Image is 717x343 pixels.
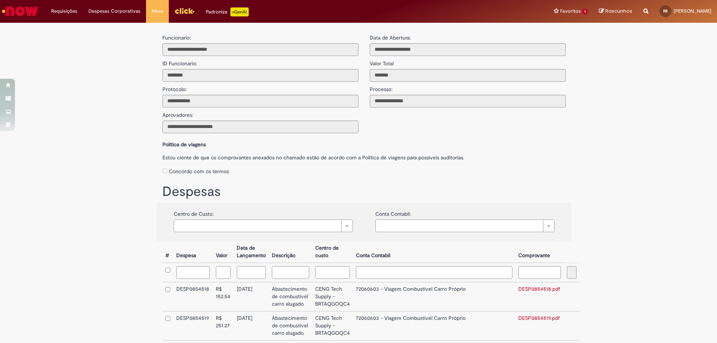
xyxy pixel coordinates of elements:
[162,141,206,148] b: Política de viagens
[234,282,269,311] td: [DATE]
[174,206,214,218] label: Centro de Custo:
[582,9,588,15] span: 1
[213,282,234,311] td: R$ 152.54
[234,241,269,263] th: Data de Lançamento
[515,282,564,311] td: DESP0854518.pdf
[599,8,632,15] a: Rascunhos
[370,82,392,93] label: Processo:
[353,282,515,311] td: 72060603 - Viagem Combustível Carro Próprio
[152,7,163,15] span: More
[213,241,234,263] th: Valor
[353,241,515,263] th: Conta Contabil
[169,168,229,175] label: Concordo com os termos
[162,241,173,263] th: #
[1,4,39,19] img: ServiceNow
[89,7,140,15] span: Despesas Corporativas
[518,315,560,321] a: DESP0854519.pdf
[206,7,249,16] div: Padroniza
[162,82,187,93] label: Protocolo:
[312,282,353,311] td: CENG Tech Supply - BRTAQGOQC4
[162,56,197,67] label: ID Funcionario:
[162,150,566,161] label: Estou ciente de que os comprovantes anexados no chamado estão de acordo com a Politica de viagens...
[269,282,312,311] td: Abastecimento de combustivel carro alugado.
[353,311,515,340] td: 72060603 - Viagem Combustível Carro Próprio
[234,311,269,340] td: [DATE]
[162,107,193,119] label: Aprovadores:
[51,7,77,15] span: Requisições
[518,286,560,292] a: DESP0854518.pdf
[173,311,213,340] td: DESP0854519
[312,311,353,340] td: CENG Tech Supply - BRTAQGOQC4
[174,219,353,232] a: Limpar campo {0}
[312,241,353,263] th: Centro de custo
[370,34,411,41] label: Data de Abertura:
[269,241,312,263] th: Descrição
[515,241,564,263] th: Comprovante
[370,56,394,67] label: Valor Total
[375,206,411,218] label: Conta Contabil:
[173,282,213,311] td: DESP0854518
[162,184,566,199] h1: Despesas
[560,7,581,15] span: Favoritos
[230,7,249,16] p: +GenAi
[663,9,668,13] span: RB
[375,219,555,232] a: Limpar campo {0}
[162,34,191,41] label: Funcionario:
[515,311,564,340] td: DESP0854519.pdf
[269,311,312,340] td: Abastecimento de combustivel carro alugado.
[213,311,234,340] td: R$ 251.27
[173,241,213,263] th: Despesa
[174,5,195,16] img: click_logo_yellow_360x200.png
[605,7,632,15] span: Rascunhos
[674,8,711,14] span: [PERSON_NAME]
